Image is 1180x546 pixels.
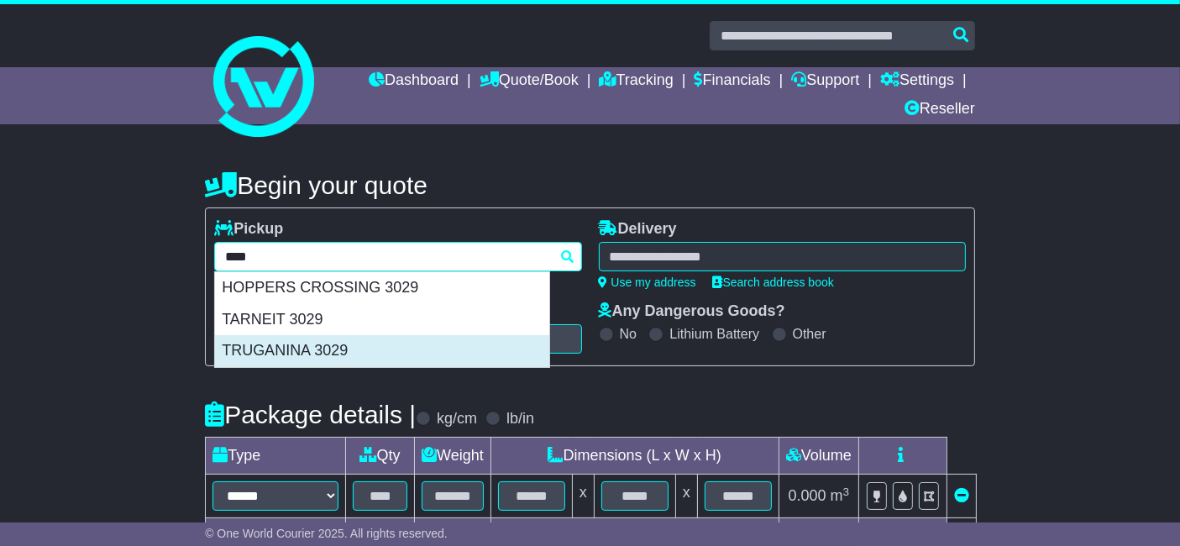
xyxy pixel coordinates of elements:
[205,527,448,540] span: © One World Courier 2025. All rights reserved.
[789,487,826,504] span: 0.000
[905,96,975,124] a: Reseller
[205,171,975,199] h4: Begin your quote
[205,401,416,428] h4: Package details |
[713,276,834,289] a: Search address book
[599,276,696,289] a: Use my address
[675,475,697,518] td: x
[480,67,579,96] a: Quote/Book
[369,67,459,96] a: Dashboard
[215,304,549,336] div: TARNEIT 3029
[214,220,283,239] label: Pickup
[572,475,594,518] td: x
[669,326,759,342] label: Lithium Battery
[346,438,415,475] td: Qty
[214,242,581,271] typeahead: Please provide city
[843,486,850,498] sup: 3
[490,438,779,475] td: Dimensions (L x W x H)
[415,438,491,475] td: Weight
[954,487,969,504] a: Remove this item
[599,220,677,239] label: Delivery
[793,326,826,342] label: Other
[779,438,858,475] td: Volume
[695,67,771,96] a: Financials
[620,326,637,342] label: No
[206,438,346,475] td: Type
[215,335,549,367] div: TRUGANINA 3029
[506,410,534,428] label: lb/in
[599,302,785,321] label: Any Dangerous Goods?
[831,487,850,504] span: m
[791,67,859,96] a: Support
[215,272,549,304] div: HOPPERS CROSSING 3029
[437,410,477,428] label: kg/cm
[600,67,674,96] a: Tracking
[880,67,954,96] a: Settings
